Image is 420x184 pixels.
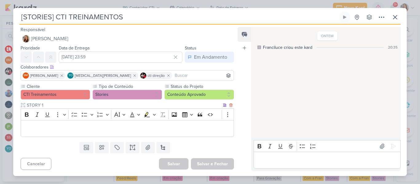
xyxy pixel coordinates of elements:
div: Beth Monteiro [23,72,29,79]
div: Editor toolbar [21,108,234,120]
div: Ligar relógio [342,15,347,20]
button: Em Andamento [185,52,234,63]
label: Tipo de Conteúdo [98,83,162,90]
div: Editor editing area: main [21,120,234,137]
img: cti direção [140,72,146,79]
label: Cliente [26,83,90,90]
div: Franciluce criou este kard [263,44,312,51]
p: YO [69,74,73,77]
button: [PERSON_NAME] [21,33,234,44]
button: Conteúdo Aprovado [164,90,234,100]
button: CTI Treinamentos [21,90,90,100]
span: cti direção [148,73,165,78]
div: 20:35 [388,45,398,50]
div: Colaboradores [21,64,234,70]
button: Stories [93,90,162,100]
input: Kard Sem Título [19,12,338,23]
span: [PERSON_NAME] [31,35,68,42]
p: BM [24,74,28,77]
div: Em Andamento [194,53,227,61]
div: Editor toolbar [254,140,401,152]
span: [PERSON_NAME] [30,73,58,78]
label: Status do Projeto [170,83,234,90]
input: Select a date [59,52,182,63]
div: Editor editing area: main [254,152,401,169]
img: Franciluce Carvalho [22,35,30,42]
label: Status [185,45,196,51]
input: Texto sem título [26,102,222,108]
label: Prioridade [21,45,40,51]
div: Yasmin Oliveira [67,72,73,79]
button: Cancelar [21,158,51,170]
span: [MEDICAL_DATA][PERSON_NAME] [75,73,131,78]
input: Buscar [173,72,232,79]
label: Data de Entrega [59,45,89,51]
label: Responsável [21,27,45,32]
